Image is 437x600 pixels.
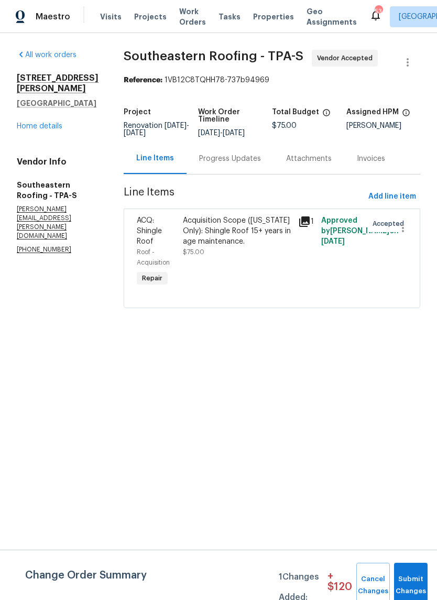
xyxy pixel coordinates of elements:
span: [DATE] [223,129,245,137]
span: Renovation [124,122,189,137]
span: Visits [100,12,122,22]
h5: Total Budget [272,108,319,116]
b: Reference: [124,77,162,84]
span: [DATE] [165,122,187,129]
div: [PERSON_NAME] [346,122,421,129]
div: Invoices [357,154,385,164]
div: 53 [375,6,382,17]
span: Southeastern Roofing - TPA-S [124,50,303,62]
span: [DATE] [198,129,220,137]
div: 1 [298,215,315,228]
span: Vendor Accepted [317,53,377,63]
a: Home details [17,123,62,130]
span: Geo Assignments [307,6,357,27]
span: Projects [134,12,167,22]
span: ACQ: Shingle Roof [137,217,162,245]
button: Add line item [364,187,420,206]
h5: Assigned HPM [346,108,399,116]
span: Tasks [218,13,241,20]
h5: Southeastern Roofing - TPA-S [17,180,99,201]
span: Work Orders [179,6,206,27]
span: The total cost of line items that have been proposed by Opendoor. This sum includes line items th... [322,108,331,122]
span: The hpm assigned to this work order. [402,108,410,122]
span: [DATE] [124,129,146,137]
h5: Project [124,108,151,116]
h5: Work Order Timeline [198,108,272,123]
span: Maestro [36,12,70,22]
span: Add line item [368,190,416,203]
span: Line Items [124,187,364,206]
div: Line Items [136,153,174,163]
span: $75.00 [183,249,204,255]
span: Repair [138,273,167,283]
div: Attachments [286,154,332,164]
span: $75.00 [272,122,297,129]
span: Accepted [373,219,408,229]
span: - [198,129,245,137]
span: - [124,122,189,137]
a: All work orders [17,51,77,59]
span: [DATE] [321,238,345,245]
div: 1VB12C8TQHH78-737b94969 [124,75,420,85]
span: Properties [253,12,294,22]
div: Progress Updates [199,154,261,164]
span: Approved by [PERSON_NAME] on [321,217,399,245]
div: Acquisition Scope ([US_STATE] Only): Shingle Roof 15+ years in age maintenance. [183,215,292,247]
span: Roof - Acquisition [137,249,170,266]
h4: Vendor Info [17,157,99,167]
